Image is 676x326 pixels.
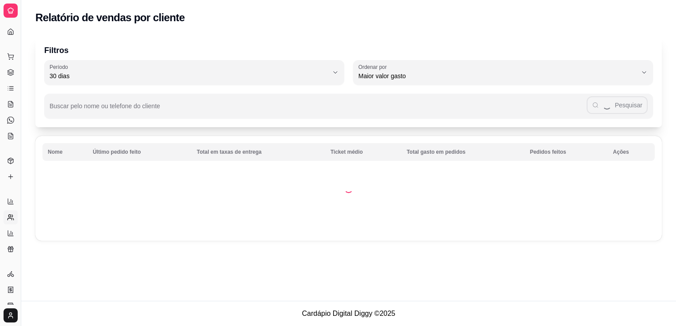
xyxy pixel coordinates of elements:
[44,44,653,57] p: Filtros
[50,72,328,80] span: 30 dias
[344,184,353,193] div: Loading
[21,301,676,326] footer: Cardápio Digital Diggy © 2025
[358,63,390,71] label: Ordenar por
[50,105,587,114] input: Buscar pelo nome ou telefone do cliente
[35,11,185,25] h2: Relatório de vendas por cliente
[44,60,344,85] button: Período30 dias
[353,60,653,85] button: Ordenar porMaior valor gasto
[358,72,637,80] span: Maior valor gasto
[50,63,71,71] label: Período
